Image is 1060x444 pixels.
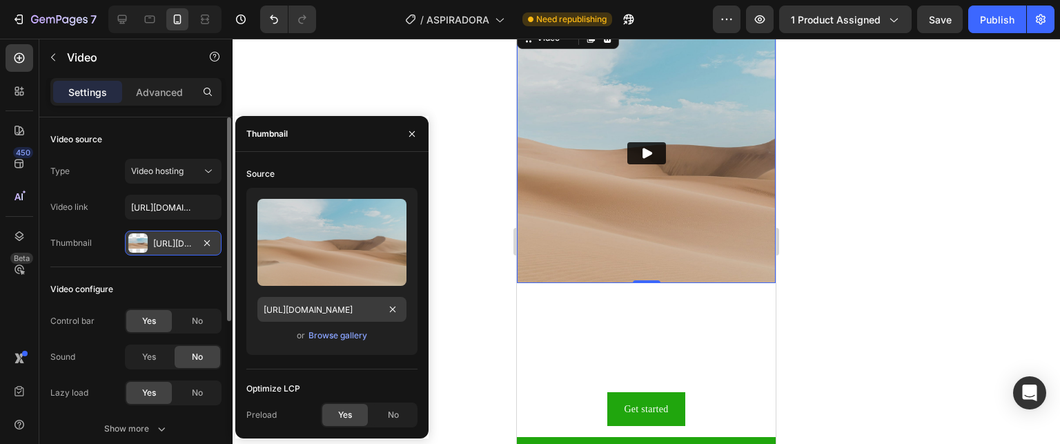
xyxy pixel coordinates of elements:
div: Source [246,168,275,180]
button: Save [917,6,963,33]
p: PIDE AHORA PAGA AL RECIBIR [41,404,217,424]
p: Advanced [136,85,183,99]
img: preview-image [257,199,406,286]
button: Publish [968,6,1026,33]
span: or [297,327,305,344]
span: No [192,315,203,327]
div: Type [50,165,70,177]
span: Save [929,14,952,26]
button: 1 product assigned [779,6,912,33]
button: Browse gallery [308,329,368,342]
div: Lazy load [50,387,88,399]
div: Control bar [50,315,95,327]
div: Beta [10,253,33,264]
iframe: Design area [517,39,776,444]
div: Optimize LCP [246,383,300,395]
span: No [192,351,203,363]
button: Video hosting [125,159,222,184]
div: Browse gallery [308,329,367,342]
div: Publish [980,12,1014,27]
span: / [420,12,424,27]
div: Open Intercom Messenger [1013,376,1046,409]
span: ASPIRADORA [426,12,489,27]
button: 7 [6,6,103,33]
p: Settings [68,85,107,99]
div: 450 [13,147,33,158]
input: https://example.com/image.jpg [257,297,406,322]
div: Thumbnail [50,237,92,249]
div: Video configure [50,283,113,296]
div: Thumbnail [246,128,288,140]
p: Video [67,49,184,66]
div: Video source [50,133,102,146]
div: [URL][DOMAIN_NAME] [153,238,193,250]
span: No [388,409,399,421]
span: No [192,387,203,399]
div: Undo/Redo [260,6,316,33]
div: Video link [50,201,88,213]
span: Yes [142,315,156,327]
span: Need republishing [536,13,607,26]
input: Insert video url here [125,195,222,220]
span: Video hosting [131,166,184,176]
span: Yes [142,387,156,399]
span: Yes [142,351,156,363]
span: 1 product assigned [791,12,881,27]
span: Yes [338,409,352,421]
div: Sound [50,351,75,363]
button: Show more [50,416,222,441]
div: Show more [104,422,168,436]
div: Preload [246,409,277,421]
p: 7 [90,11,97,28]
